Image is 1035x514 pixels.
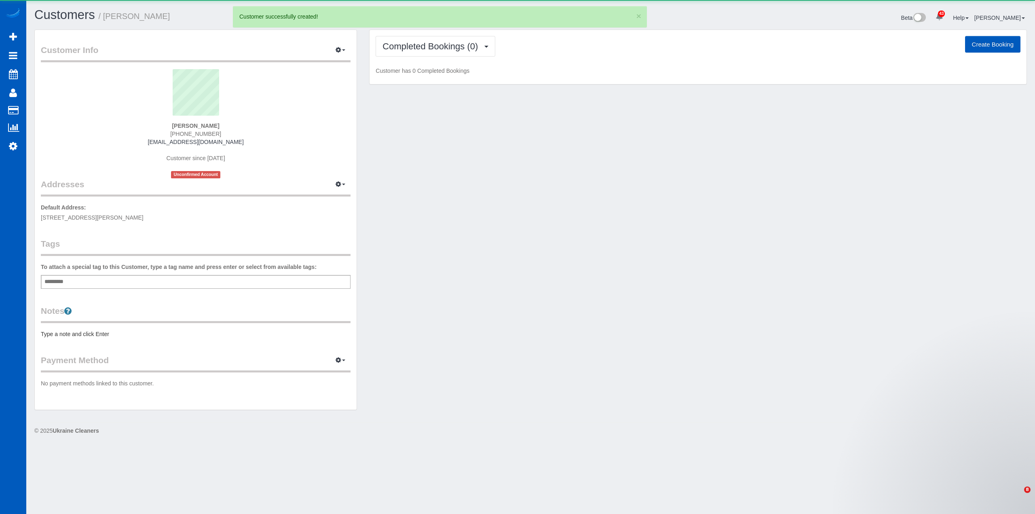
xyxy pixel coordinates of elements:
[41,354,351,372] legend: Payment Method
[5,8,21,19] img: Automaid Logo
[938,11,945,17] span: 43
[636,12,641,20] button: ×
[901,15,926,21] a: Beta
[376,36,495,57] button: Completed Bookings (0)
[34,8,95,22] a: Customers
[41,44,351,62] legend: Customer Info
[931,8,947,26] a: 43
[41,263,317,271] label: To attach a special tag to this Customer, type a tag name and press enter or select from availabl...
[912,13,926,23] img: New interface
[41,379,351,387] p: No payment methods linked to this customer.
[1024,487,1031,493] span: 8
[53,427,99,434] strong: Ukraine Cleaners
[167,155,225,161] span: Customer since [DATE]
[41,330,351,338] pre: Type a note and click Enter
[41,203,86,212] label: Default Address:
[148,139,244,145] a: [EMAIL_ADDRESS][DOMAIN_NAME]
[41,238,351,256] legend: Tags
[34,427,1027,435] div: © 2025
[382,41,482,51] span: Completed Bookings (0)
[171,171,220,178] span: Unconfirmed Account
[99,12,170,21] small: / [PERSON_NAME]
[41,214,144,221] span: [STREET_ADDRESS][PERSON_NAME]
[1008,487,1027,506] iframe: Intercom live chat
[376,67,1020,75] p: Customer has 0 Completed Bookings
[172,123,219,129] strong: [PERSON_NAME]
[974,15,1025,21] a: [PERSON_NAME]
[41,305,351,323] legend: Notes
[953,15,969,21] a: Help
[170,131,221,137] span: [PHONE_NUMBER]
[965,36,1020,53] button: Create Booking
[239,13,640,21] div: Customer successfully created!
